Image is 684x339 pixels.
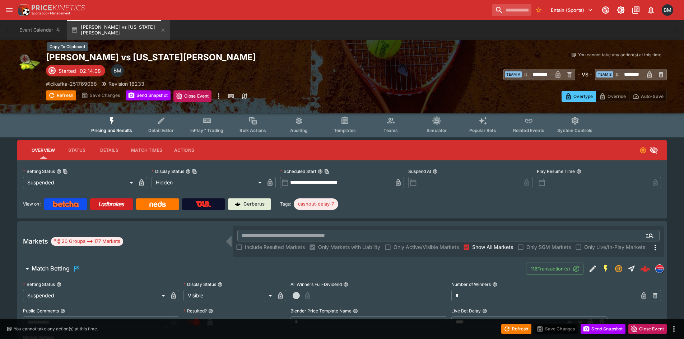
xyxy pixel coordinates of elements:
div: 35d28a2d-aedb-44d7-b257-5218dd55208b [640,264,650,274]
span: Include Resulted Markets [245,243,305,251]
h6: - VS - [578,71,592,78]
button: Play Resume Time [576,169,581,174]
button: Display Status [218,282,223,287]
p: Play Resume Time [537,168,575,174]
span: Show All Markets [472,243,513,251]
p: Display Status [152,168,184,174]
input: search [492,4,531,16]
img: Cerberus [235,201,241,207]
img: PriceKinetics [32,5,85,10]
div: Betting Target: cerberus [294,198,338,210]
div: Byron Monk [111,64,124,77]
span: Auditing [290,128,308,133]
button: Copy To Clipboard [63,169,68,174]
p: Resulted? [183,308,207,314]
img: Ladbrokes [98,201,125,207]
button: Blender Price Template Name [353,309,358,314]
button: No Bookmarks [533,4,544,16]
button: Number of Winners [492,282,497,287]
div: Hidden [152,177,264,188]
button: Straight [625,262,638,275]
div: Suspended [23,290,168,301]
span: Bulk Actions [239,128,266,133]
span: System Controls [557,128,592,133]
img: PriceKinetics Logo [16,3,30,17]
button: 116Transaction(s) [526,263,583,275]
button: Byron Monk [660,2,675,18]
span: Simulator [427,128,447,133]
span: Only SGM Markets [526,243,571,251]
button: Connected to PK [599,4,612,17]
img: lclkafka [656,265,664,273]
img: logo-cerberus--red.svg [640,264,650,274]
button: Suspended [612,262,625,275]
button: Betting StatusCopy To Clipboard [56,169,61,174]
button: Refresh [501,324,531,334]
p: You cannot take any action(s) at this time. [14,326,98,332]
button: Event Calendar [15,20,65,40]
button: Auto-Save [629,91,667,102]
span: Only Markets with Liability [318,243,380,251]
button: Copy To Clipboard [192,169,197,174]
p: Auto-Save [641,93,664,100]
p: Suspend At [408,168,431,174]
p: Scheduled Start [280,168,316,174]
div: 20 Groups 177 Markets [54,237,120,246]
p: Betting Status [23,281,55,287]
p: Display Status [183,281,216,287]
button: Actions [168,142,200,159]
button: Scheduled StartCopy To Clipboard [318,169,323,174]
p: You cannot take any action(s) at this time. [578,52,662,58]
div: Start From [562,91,667,102]
span: Detail Editor [148,128,174,133]
button: Override [596,91,629,102]
button: Details [93,142,125,159]
label: Tags: [280,198,291,210]
div: Byron Monk [662,4,673,16]
button: Refresh [46,90,76,100]
button: [PERSON_NAME] vs [US_STATE][PERSON_NAME] [67,20,170,40]
span: Team B [596,71,613,77]
span: Teams [383,128,398,133]
p: Live Bet Delay [451,308,481,314]
button: more [670,325,678,333]
button: Resulted? [208,309,213,314]
button: Send Snapshot [581,324,625,334]
img: Sportsbook Management [32,12,70,15]
button: Documentation [629,4,642,17]
button: Live Bet Delay [482,309,487,314]
p: Number of Winners [451,281,491,287]
p: All Winners Full-Dividend [290,281,342,287]
span: cashout-delay-7 [294,201,338,208]
p: Overtype [573,93,593,100]
button: Copy To Clipboard [324,169,329,174]
button: All Winners Full-Dividend [343,282,348,287]
button: Open [643,229,656,242]
button: Overtype [562,91,596,102]
p: Betting Status [23,168,55,174]
svg: Suspended [614,264,623,273]
div: Visible [183,290,275,301]
span: Popular Bets [469,128,496,133]
div: Event type filters [85,112,598,137]
a: Cerberus [228,198,271,210]
span: Templates [334,128,356,133]
a: 35d28a2d-aedb-44d7-b257-5218dd55208b [638,262,652,276]
span: Only Active/Visible Markets [394,243,459,251]
p: Blender Price Template Name [290,308,352,314]
button: Close Event [173,90,212,102]
button: more [214,90,223,102]
img: TabNZ [196,201,211,207]
h5: Markets [23,237,48,245]
span: Pricing and Results [91,128,132,133]
span: Team A [505,71,522,77]
button: SGM Enabled [599,262,612,275]
svg: Suspended [639,147,647,154]
button: Public Comments [60,309,65,314]
button: Match Betting [17,262,526,276]
button: open drawer [3,4,16,17]
button: Overview [26,142,61,159]
button: Status [61,142,93,159]
p: Public Comments [23,308,59,314]
span: Related Events [513,128,544,133]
